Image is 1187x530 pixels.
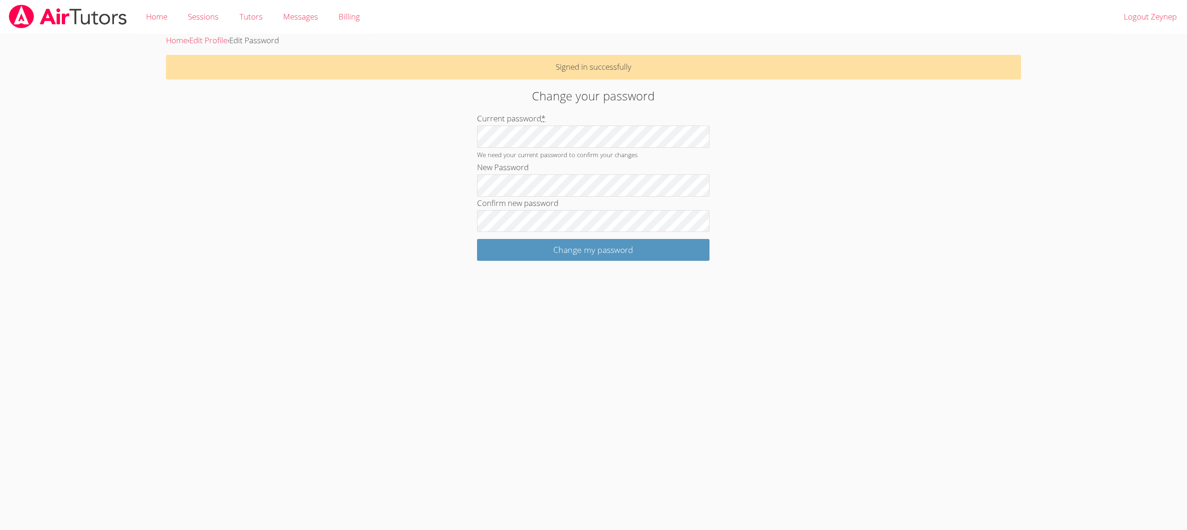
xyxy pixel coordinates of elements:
span: Messages [283,11,318,22]
label: Current password [477,113,545,124]
span: Edit Password [229,35,279,46]
label: New Password [477,162,529,172]
small: We need your current password to confirm your changes [477,150,637,159]
h2: Change your password [273,87,914,105]
a: Home [166,35,187,46]
p: Signed in successfully [166,55,1021,79]
abbr: required [541,113,545,124]
img: airtutors_banner-c4298cdbf04f3fff15de1276eac7730deb9818008684d7c2e4769d2f7ddbe033.png [8,5,128,28]
input: Change my password [477,239,710,261]
label: Confirm new password [477,198,558,208]
div: › › [166,34,1021,47]
a: Edit Profile [189,35,227,46]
